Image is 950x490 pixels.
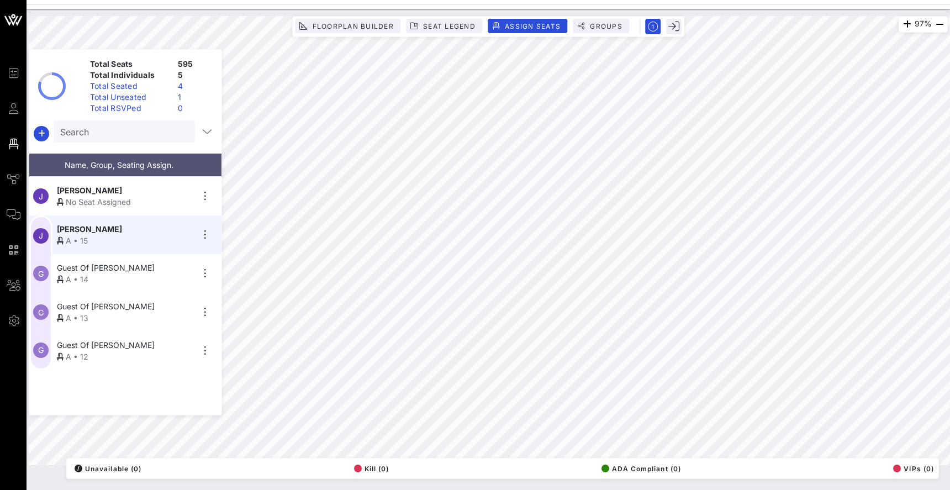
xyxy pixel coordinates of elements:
div: Total RSVPed [86,103,173,114]
div: 595 [173,59,217,70]
button: Floorplan Builder [295,19,400,33]
div: / [75,465,82,472]
button: Groups [573,19,629,33]
div: A • 14 [57,273,193,285]
button: /Unavailable (0) [71,461,141,476]
div: A • 12 [57,351,193,362]
span: J [39,192,43,201]
span: Floorplan Builder [312,22,394,30]
button: ADA Compliant (0) [598,461,681,476]
button: Seat Legend [406,19,482,33]
div: 97% [899,16,948,33]
span: Kill (0) [354,465,389,473]
span: G [38,345,44,355]
span: G [38,308,44,317]
span: [PERSON_NAME] [57,185,122,196]
div: 5 [173,70,217,81]
button: Kill (0) [351,461,389,476]
div: 0 [173,103,217,114]
span: Name, Group, Seating Assign. [65,160,173,170]
span: Guest Of [PERSON_NAME] [57,262,155,273]
div: 4 [173,81,217,92]
div: 1 [173,92,217,103]
span: Groups [589,22,622,30]
button: VIPs (0) [890,461,934,476]
div: A • 15 [57,235,193,246]
div: Total Seated [86,81,173,92]
span: Unavailable (0) [75,465,141,473]
span: ADA Compliant (0) [601,465,681,473]
span: J [39,231,43,240]
span: Assign Seats [504,22,561,30]
span: G [38,269,44,278]
span: Seat Legend [423,22,476,30]
button: Assign Seats [488,19,567,33]
span: Guest Of [PERSON_NAME] [57,301,155,312]
div: Total Unseated [86,92,173,103]
span: Guest Of [PERSON_NAME] [57,339,155,351]
span: VIPs (0) [893,465,934,473]
span: [PERSON_NAME] [57,223,122,235]
div: Total Seats [86,59,173,70]
div: No Seat Assigned [57,196,193,208]
div: A • 13 [57,312,193,324]
div: Total Individuals [86,70,173,81]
